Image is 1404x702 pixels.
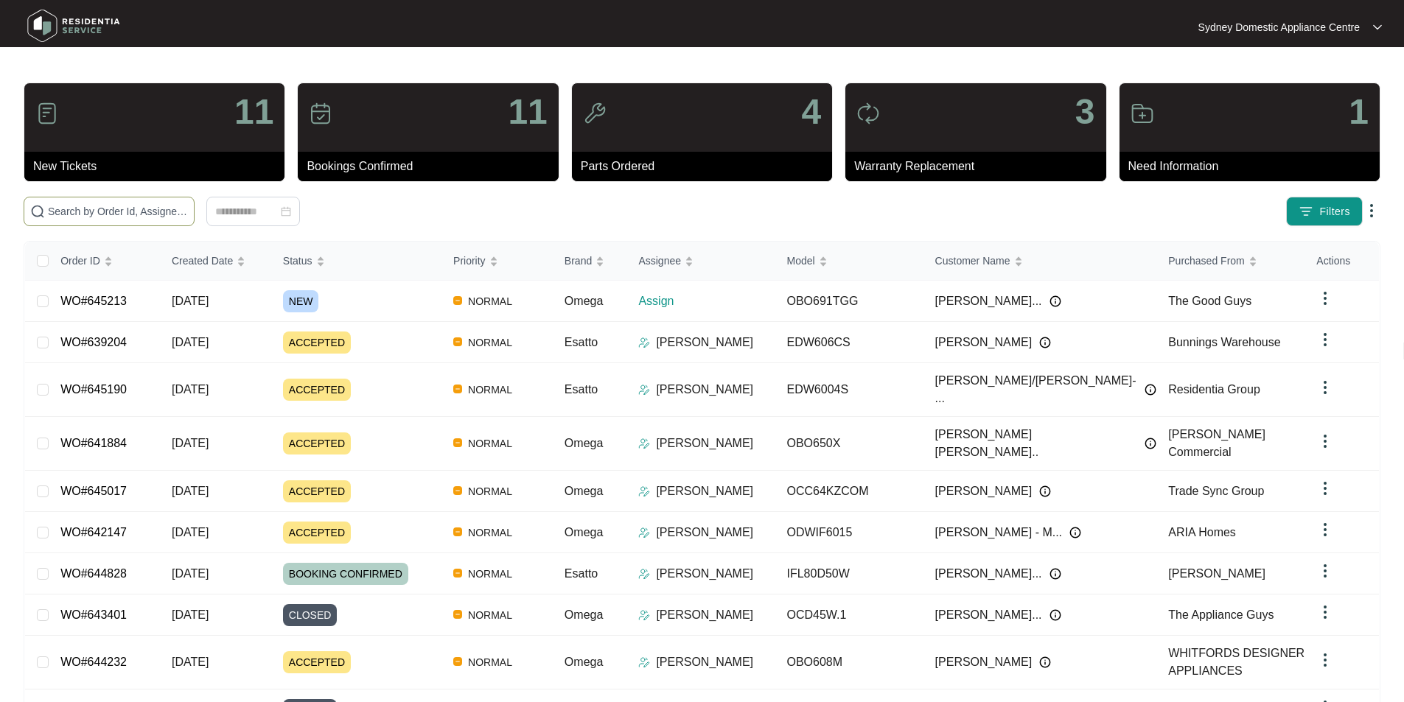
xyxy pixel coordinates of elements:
span: [DATE] [172,383,209,396]
span: Esatto [565,336,598,348]
span: Status [283,253,312,269]
span: [DATE] [172,336,209,348]
img: icon [309,102,332,125]
img: dropdown arrow [1316,521,1334,538]
td: EDW6004S [775,363,923,417]
span: NORMAL [462,381,518,399]
span: Omega [565,485,603,497]
th: Created Date [160,242,271,281]
span: [PERSON_NAME]... [935,292,1042,310]
span: Residentia Group [1168,383,1260,396]
span: Purchased From [1168,253,1244,269]
p: [PERSON_NAME] [656,435,753,452]
img: Assigner Icon [638,384,650,396]
a: WO#642147 [60,526,127,538]
span: ACCEPTED [283,480,351,502]
img: Assigner Icon [638,485,650,497]
img: dropdown arrow [1316,331,1334,348]
img: Vercel Logo [453,296,462,305]
span: [PERSON_NAME] Commercial [1168,428,1265,458]
a: WO#645190 [60,383,127,396]
span: ACCEPTED [283,651,351,673]
p: 3 [1075,94,1095,130]
span: NORMAL [462,482,518,500]
span: Esatto [565,567,598,580]
img: Assigner Icon [638,337,650,348]
span: NORMAL [462,653,518,671]
p: [PERSON_NAME] [656,381,753,399]
img: search-icon [30,204,45,219]
img: Assigner Icon [638,438,650,449]
img: Info icon [1039,337,1051,348]
p: Bookings Confirmed [307,158,558,175]
img: Vercel Logo [453,610,462,619]
span: Bunnings Warehouse [1168,336,1280,348]
img: dropdown arrow [1316,289,1334,307]
span: [DATE] [172,656,209,668]
p: [PERSON_NAME] [656,482,753,500]
a: WO#645213 [60,295,127,307]
span: The Appliance Guys [1168,608,1274,621]
span: [PERSON_NAME]/[PERSON_NAME]- ... [935,372,1138,407]
span: ARIA Homes [1168,526,1236,538]
td: OBO691TGG [775,281,923,322]
img: Assigner Icon [638,609,650,621]
span: [DATE] [172,437,209,449]
span: Esatto [565,383,598,396]
th: Model [775,242,923,281]
span: [DATE] [172,485,209,497]
span: [DATE] [172,526,209,538]
img: residentia service logo [22,4,125,48]
p: Warranty Replacement [854,158,1106,175]
img: Vercel Logo [453,385,462,393]
img: Info icon [1145,384,1156,396]
span: NORMAL [462,565,518,583]
img: dropdown arrow [1316,379,1334,396]
span: Priority [453,253,486,269]
img: Vercel Logo [453,486,462,495]
span: Customer Name [935,253,1010,269]
th: Purchased From [1156,242,1305,281]
span: ACCEPTED [283,432,351,454]
img: Vercel Logo [453,527,462,536]
span: [PERSON_NAME]... [935,565,1042,583]
th: Priority [441,242,553,281]
span: [PERSON_NAME] [935,334,1033,351]
span: Model [787,253,815,269]
td: OBO608M [775,636,923,689]
p: New Tickets [33,158,284,175]
span: ACCEPTED [283,379,351,401]
span: Omega [565,295,603,307]
img: Info icon [1039,485,1051,497]
button: filter iconFilters [1286,197,1363,226]
span: WHITFORDS DESIGNER APPLIANCES [1168,647,1305,677]
img: Info icon [1049,568,1061,580]
p: Parts Ordered [581,158,832,175]
p: [PERSON_NAME] [656,334,753,351]
span: [PERSON_NAME] [1168,567,1265,580]
p: 1 [1349,94,1369,130]
p: 11 [508,94,547,130]
th: Status [271,242,441,281]
th: Actions [1305,242,1379,281]
span: The Good Guys [1168,295,1251,307]
span: CLOSED [283,604,338,626]
img: Info icon [1069,527,1081,538]
img: Info icon [1145,438,1156,449]
p: Assign [638,292,775,310]
a: WO#641884 [60,437,127,449]
span: Assignee [638,253,681,269]
img: dropdown arrow [1316,651,1334,669]
span: Omega [565,656,603,668]
span: ACCEPTED [283,522,351,544]
img: Info icon [1049,295,1061,307]
span: NEW [283,290,319,312]
img: Assigner Icon [638,568,650,580]
a: WO#644232 [60,656,127,668]
p: Sydney Domestic Appliance Centre [1198,20,1360,35]
span: Filters [1319,204,1350,220]
p: 11 [234,94,273,130]
span: Omega [565,526,603,538]
span: [DATE] [172,608,209,621]
span: BOOKING CONFIRMED [283,563,408,585]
